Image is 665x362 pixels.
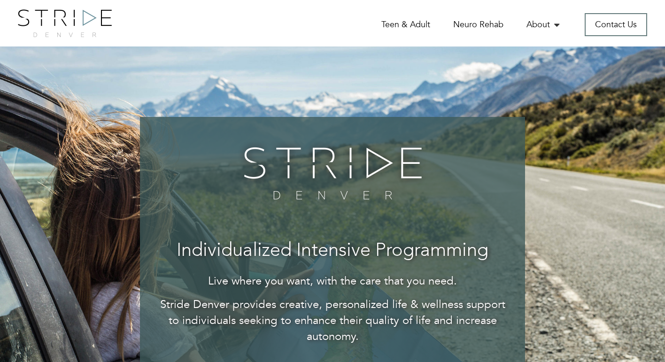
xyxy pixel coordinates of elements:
[159,273,506,289] p: Live where you want, with the care that you need.
[453,19,503,31] a: Neuro Rehab
[526,19,562,31] a: About
[238,140,428,206] img: banner-logo.png
[585,13,647,36] a: Contact Us
[18,9,112,37] img: logo.png
[381,19,430,31] a: Teen & Adult
[159,297,506,345] p: Stride Denver provides creative, personalized life & wellness support to individuals seeking to e...
[159,241,506,262] h3: Individualized Intensive Programming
